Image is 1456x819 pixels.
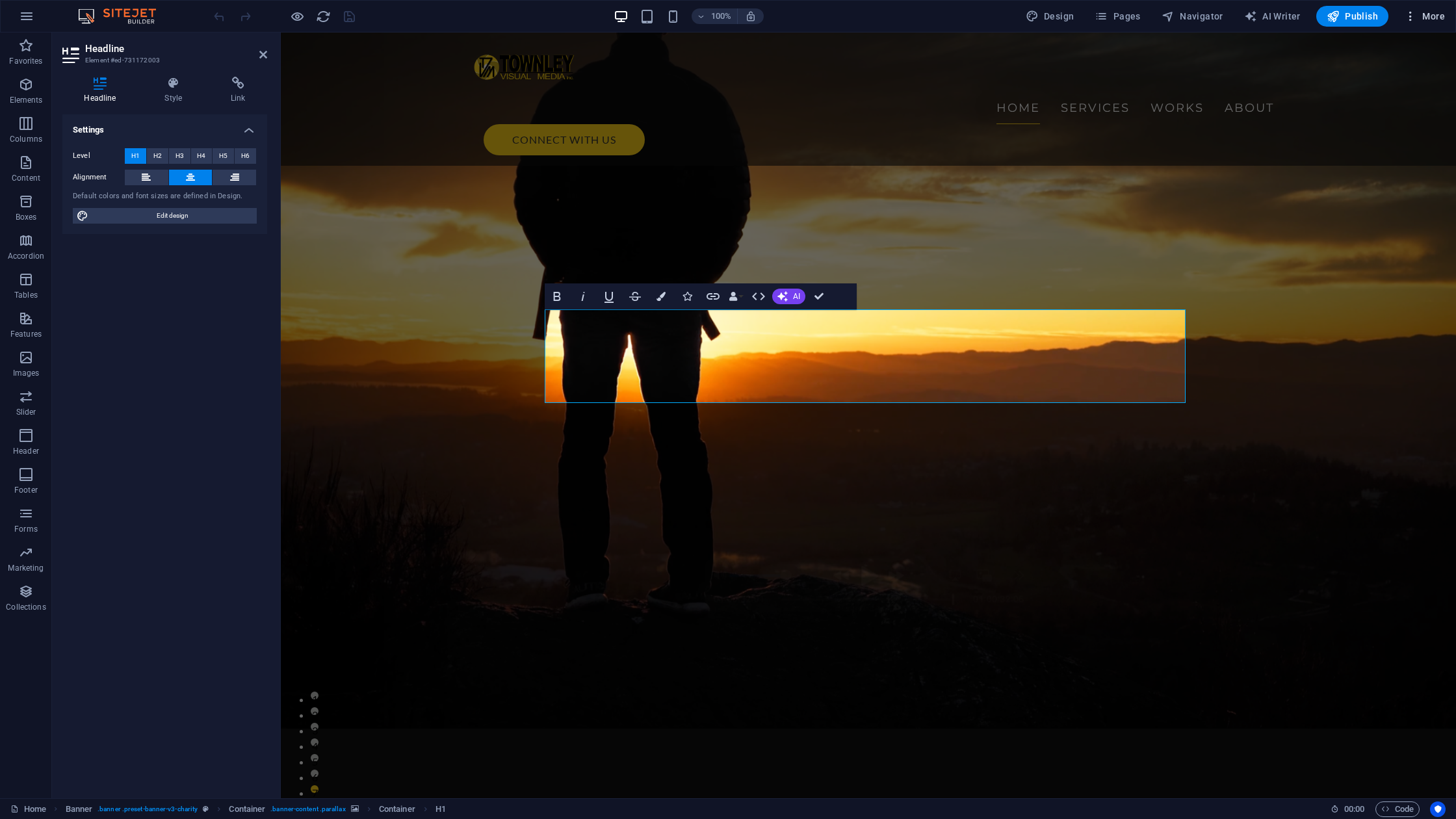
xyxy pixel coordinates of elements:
[75,8,172,24] img: Editor Logo
[1316,6,1388,27] button: Publish
[10,134,42,144] p: Columns
[316,9,331,24] i: Reload page
[1375,801,1420,817] button: Code
[1353,804,1355,814] span: :
[10,329,42,339] p: Features
[623,283,647,309] button: Strikethrough
[10,801,46,817] a: Click to cancel selection. Double-click to open Pages
[30,737,38,745] button: 6
[30,706,38,714] button: 4
[379,801,415,817] span: Click to select. Double-click to edit
[73,208,257,224] button: Edit design
[1162,10,1223,23] span: Navigator
[219,148,227,164] span: H5
[315,8,331,24] button: reload
[772,289,805,304] button: AI
[1020,6,1080,27] button: Design
[597,283,621,309] button: Underline (⌘U)
[30,675,38,682] button: 2
[153,148,162,164] span: H2
[14,524,38,534] p: Forms
[711,8,732,24] h6: 100%
[1020,6,1080,27] div: Design (Ctrl+Alt+Y)
[10,95,43,105] p: Elements
[92,208,253,224] span: Edit design
[85,43,267,55] h2: Headline
[30,753,38,760] button: 7
[73,191,257,202] div: Default colors and font sizes are defined in Design.
[147,148,168,164] button: H2
[8,251,44,261] p: Accordion
[807,283,831,309] button: Confirm (⌘+⏎)
[235,148,256,164] button: H6
[30,721,38,729] button: 5
[131,148,140,164] span: H1
[1430,801,1446,817] button: Usercentrics
[745,10,757,22] i: On resize automatically adjust zoom level to fit chosen device.
[73,148,125,164] label: Level
[545,283,569,309] button: Bold (⌘B)
[435,801,446,817] span: Click to select. Double-click to edit
[13,368,40,378] p: Images
[1381,801,1414,817] span: Code
[66,801,447,817] nav: breadcrumb
[30,690,38,698] button: 3
[14,485,38,495] p: Footer
[66,801,93,817] span: Click to select. Double-click to edit
[13,446,39,456] p: Header
[175,148,184,164] span: H3
[203,805,209,812] i: This element is a customizable preset
[571,283,595,309] button: Italic (⌘I)
[1331,801,1365,817] h6: Session time
[701,283,725,309] button: Link
[241,148,250,164] span: H6
[727,283,745,309] button: Data Bindings
[62,77,143,104] h4: Headline
[1156,6,1228,27] button: Navigator
[9,56,42,66] p: Favorites
[191,148,213,164] button: H4
[6,602,45,612] p: Collections
[97,801,198,817] span: . banner .preset-banner-v3-charity
[14,290,38,300] p: Tables
[73,170,125,185] label: Alignment
[1399,6,1450,27] button: More
[143,77,209,104] h4: Style
[746,283,771,309] button: HTML
[270,801,345,817] span: . banner-content .parallax
[1344,801,1364,817] span: 00 00
[649,283,673,309] button: Colors
[1404,10,1445,23] span: More
[793,292,800,300] span: AI
[692,8,738,24] button: 100%
[1095,10,1140,23] span: Pages
[30,659,38,667] button: 1
[209,77,267,104] h4: Link
[213,148,234,164] button: H5
[1327,10,1378,23] span: Publish
[169,148,190,164] button: H3
[197,148,205,164] span: H4
[1239,6,1306,27] button: AI Writer
[1089,6,1145,27] button: Pages
[8,563,44,573] p: Marketing
[12,173,40,183] p: Content
[289,8,305,24] button: Click here to leave preview mode and continue editing
[16,407,36,417] p: Slider
[675,283,699,309] button: Icons
[16,212,37,222] p: Boxes
[125,148,146,164] button: H1
[351,805,359,812] i: This element contains a background
[62,114,267,138] h4: Settings
[1026,10,1074,23] span: Design
[1244,10,1301,23] span: AI Writer
[229,801,265,817] span: Click to select. Double-click to edit
[85,55,241,66] h3: Element #ed-731172003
